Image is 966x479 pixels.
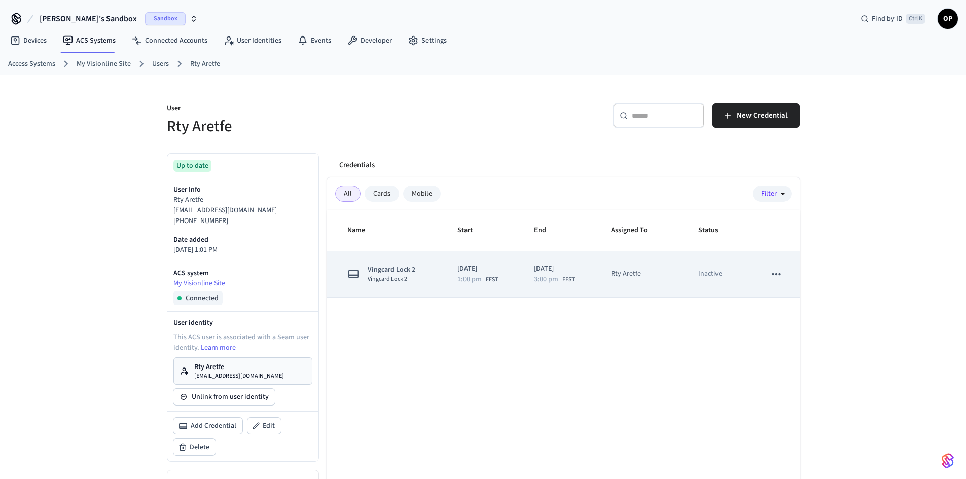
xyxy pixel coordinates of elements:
[327,210,800,298] table: sticky table
[457,276,482,283] span: 1:00 pm
[938,9,958,29] button: OP
[852,10,934,28] div: Find by IDCtrl K
[167,116,477,137] h5: Rty Aretfe
[737,109,788,122] span: New Credential
[173,389,275,405] button: Unlink from user identity
[534,276,558,283] span: 3:00 pm
[368,265,415,275] span: Vingcard Lock 2
[457,223,486,238] span: Start
[698,223,731,238] span: Status
[400,31,455,50] a: Settings
[247,418,281,434] button: Edit
[173,318,312,328] p: User identity
[486,275,498,284] span: EEST
[190,442,209,452] span: Delete
[331,153,383,177] button: Credentials
[124,31,216,50] a: Connected Accounts
[173,216,312,227] p: [PHONE_NUMBER]
[173,439,216,455] button: Delete
[698,269,722,279] p: Inactive
[611,269,641,279] div: Rty Aretfe
[173,160,211,172] div: Up to date
[534,264,586,274] p: [DATE]
[872,14,903,24] span: Find by ID
[173,278,312,289] a: My Visionline Site
[186,293,219,303] span: Connected
[77,59,131,69] a: My Visionline Site
[939,10,957,28] span: OP
[335,186,361,202] div: All
[290,31,339,50] a: Events
[942,453,954,469] img: SeamLogoGradient.69752ec5.svg
[145,12,186,25] span: Sandbox
[173,195,312,205] p: Rty Aretfe
[40,13,137,25] span: [PERSON_NAME]'s Sandbox
[347,223,378,238] span: Name
[190,59,220,69] a: Rty Aretfe
[173,418,242,434] button: Add Credential
[339,31,400,50] a: Developer
[194,362,284,372] p: Rty Aretfe
[906,14,925,24] span: Ctrl K
[173,332,312,353] p: This ACS user is associated with a Seam user identity.
[2,31,55,50] a: Devices
[173,268,312,278] p: ACS system
[263,421,275,431] span: Edit
[173,185,312,195] p: User Info
[167,103,477,116] p: User
[753,186,792,202] button: Filter
[194,372,284,380] p: [EMAIL_ADDRESS][DOMAIN_NAME]
[8,59,55,69] a: Access Systems
[201,343,236,353] a: Learn more
[712,103,800,128] button: New Credential
[173,205,312,216] p: [EMAIL_ADDRESS][DOMAIN_NAME]
[562,275,575,284] span: EEST
[403,186,441,202] div: Mobile
[611,223,661,238] span: Assigned To
[152,59,169,69] a: Users
[173,235,312,245] p: Date added
[365,186,399,202] div: Cards
[173,245,312,255] p: [DATE] 1:01 PM
[457,264,510,274] p: [DATE]
[173,357,312,385] a: Rty Aretfe[EMAIL_ADDRESS][DOMAIN_NAME]
[368,275,415,283] span: Vingcard Lock 2
[191,421,236,431] span: Add Credential
[55,31,124,50] a: ACS Systems
[216,31,290,50] a: User Identities
[534,223,559,238] span: End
